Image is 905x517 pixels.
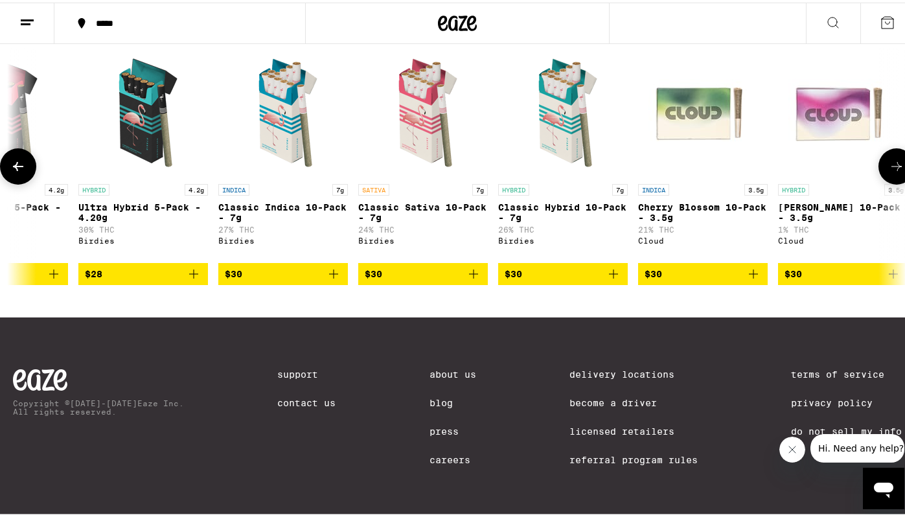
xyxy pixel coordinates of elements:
div: Birdies [218,234,348,242]
p: 24% THC [358,223,488,231]
span: $30 [365,266,382,277]
a: Privacy Policy [791,395,902,406]
a: Careers [430,452,476,463]
a: Press [430,424,476,434]
p: Ultra Hybrid 5-Pack - 4.20g [78,200,208,220]
a: Become a Driver [569,395,698,406]
p: Classic Hybrid 10-Pack - 7g [498,200,628,220]
img: Birdies - Classic Indica 10-Pack - 7g [218,45,348,175]
iframe: Button to launch messaging window [863,465,904,507]
a: Open page for Classic Indica 10-Pack - 7g from Birdies [218,45,348,260]
a: Open page for Classic Sativa 10-Pack - 7g from Birdies [358,45,488,260]
p: 7g [332,181,348,193]
span: $30 [645,266,662,277]
a: Terms of Service [791,367,902,377]
p: 4.2g [45,181,68,193]
div: Birdies [358,234,488,242]
div: Cloud [638,234,768,242]
p: 26% THC [498,223,628,231]
span: $30 [785,266,802,277]
a: Contact Us [277,395,336,406]
p: 27% THC [218,223,348,231]
p: Classic Indica 10-Pack - 7g [218,200,348,220]
p: SATIVA [358,181,389,193]
p: 7g [612,181,628,193]
a: Do Not Sell My Info [791,424,902,434]
p: Copyright © [DATE]-[DATE] Eaze Inc. All rights reserved. [13,396,184,413]
p: HYBRID [778,181,809,193]
p: 7g [472,181,488,193]
p: 21% THC [638,223,768,231]
button: Add to bag [358,260,488,282]
span: $30 [225,266,242,277]
a: Delivery Locations [569,367,698,377]
img: Birdies - Classic Sativa 10-Pack - 7g [358,45,488,175]
button: Add to bag [78,260,208,282]
button: Add to bag [638,260,768,282]
a: Open page for Ultra Hybrid 5-Pack - 4.20g from Birdies [78,45,208,260]
a: About Us [430,367,476,377]
a: Licensed Retailers [569,424,698,434]
button: Add to bag [498,260,628,282]
p: HYBRID [78,181,109,193]
iframe: Message from company [810,431,904,460]
a: Open page for Classic Hybrid 10-Pack - 7g from Birdies [498,45,628,260]
img: Cloud - Cherry Blossom 10-Pack - 3.5g [638,45,768,175]
p: 4.2g [185,181,208,193]
p: 30% THC [78,223,208,231]
p: Cherry Blossom 10-Pack - 3.5g [638,200,768,220]
p: 3.5g [744,181,768,193]
img: Birdies - Classic Hybrid 10-Pack - 7g [498,45,628,175]
span: $28 [85,266,102,277]
p: HYBRID [498,181,529,193]
span: $30 [505,266,522,277]
a: Referral Program Rules [569,452,698,463]
a: Blog [430,395,476,406]
div: Birdies [498,234,628,242]
p: INDICA [638,181,669,193]
button: Add to bag [218,260,348,282]
a: Open page for Cherry Blossom 10-Pack - 3.5g from Cloud [638,45,768,260]
a: Support [277,367,336,377]
div: Birdies [78,234,208,242]
p: INDICA [218,181,249,193]
img: Birdies - Ultra Hybrid 5-Pack - 4.20g [78,45,208,175]
p: Classic Sativa 10-Pack - 7g [358,200,488,220]
iframe: Close message [779,434,805,460]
